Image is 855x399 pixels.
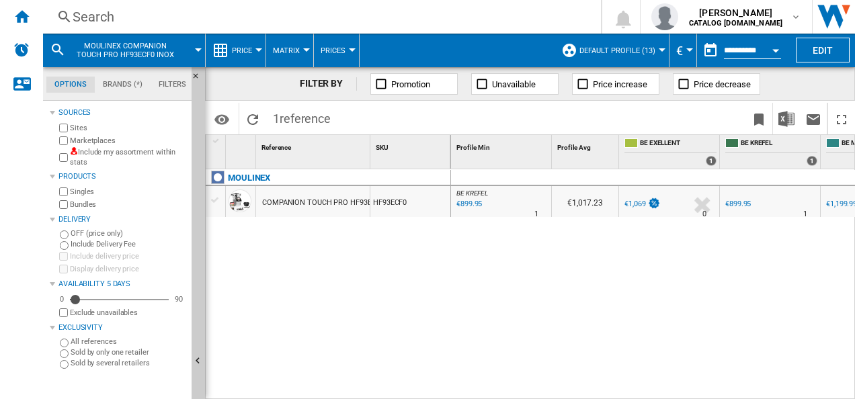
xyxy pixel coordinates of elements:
[71,34,193,67] button: MOULINEX COMPANION TOUCH PRO HF93ECF0 INOX
[58,322,186,333] div: Exclusivity
[259,135,370,156] div: Reference Sort None
[647,197,661,209] img: promotionV3.png
[171,294,186,304] div: 90
[370,73,458,95] button: Promotion
[706,156,717,166] div: 1 offers sold by BE EXELLENT
[59,136,68,145] input: Marketplaces
[456,144,490,151] span: Profile Min
[640,138,717,150] span: BE EXELLENT
[800,103,827,134] button: Send this report by email
[70,264,186,274] label: Display delivery price
[723,135,820,169] div: BE KREFEL 1 offers sold by BE KREFEL
[370,186,450,217] div: HF93ECF0
[492,79,536,89] span: Unavailable
[58,107,186,118] div: Sources
[60,230,69,239] input: OFF (price only)
[71,358,186,368] label: Sold by several retailers
[59,252,68,261] input: Include delivery price
[534,208,538,221] div: Delivery Time : 1 day
[261,144,291,151] span: Reference
[723,197,751,211] div: €899.95
[59,124,68,132] input: Sites
[741,138,817,150] span: BE KREFEL
[71,42,179,59] span: MOULINEX COMPANION TOUCH PRO HF93ECF0 INOX
[232,34,259,67] button: Price
[70,147,78,155] img: mysite-not-bg-18x18.png
[456,189,488,197] span: BE KREFEL
[373,135,450,156] div: Sort None
[273,34,307,67] button: Matrix
[13,42,30,58] img: alerts-logo.svg
[803,208,807,221] div: Delivery Time : 1 day
[622,135,719,169] div: BE EXELLENT 1 offers sold by BE EXELLENT
[212,34,259,67] div: Price
[579,34,662,67] button: Default profile (13)
[95,77,151,93] md-tab-item: Brands (*)
[70,199,186,210] label: Bundles
[70,136,186,146] label: Marketplaces
[229,135,255,156] div: Sort None
[454,135,551,156] div: Sort None
[552,186,618,217] div: €1,017.23
[773,103,800,134] button: Download in Excel
[669,34,697,67] md-menu: Currency
[321,34,352,67] button: Prices
[593,79,647,89] span: Price increase
[676,34,690,67] div: €
[58,279,186,290] div: Availability 5 Days
[651,3,678,30] img: profile.jpg
[71,228,186,238] label: OFF (price only)
[192,67,208,91] button: Hide
[46,77,95,93] md-tab-item: Options
[280,112,331,126] span: reference
[70,251,186,261] label: Include delivery price
[228,170,270,186] div: Click to filter on that brand
[60,360,69,369] input: Sold by several retailers
[259,135,370,156] div: Sort None
[676,44,683,58] span: €
[373,135,450,156] div: SKU Sort None
[689,19,782,28] b: CATALOG [DOMAIN_NAME]
[376,144,389,151] span: SKU
[321,46,345,55] span: Prices
[673,73,760,95] button: Price decrease
[60,241,69,250] input: Include Delivery Fee
[694,79,751,89] span: Price decrease
[232,46,252,55] span: Price
[56,294,67,304] div: 0
[807,156,817,166] div: 1 offers sold by BE KREFEL
[273,46,300,55] span: Matrix
[454,135,551,156] div: Profile Min Sort None
[778,111,795,127] img: excel-24x24.png
[70,123,186,133] label: Sites
[622,197,661,211] div: €1,069
[59,265,68,273] input: Display delivery price
[60,349,69,358] input: Sold by only one retailer
[73,7,566,26] div: Search
[555,135,618,156] div: Profile Avg Sort None
[579,46,655,55] span: Default profile (13)
[697,37,724,64] button: md-calendar
[58,171,186,182] div: Products
[70,187,186,197] label: Singles
[208,107,235,131] button: Options
[59,187,68,196] input: Singles
[59,308,68,317] input: Display delivery price
[50,34,198,67] div: MOULINEX COMPANION TOUCH PRO HF93ECF0 INOX
[59,149,68,166] input: Include my assortment within stats
[391,79,430,89] span: Promotion
[71,337,186,347] label: All references
[702,208,706,221] div: Delivery Time : 0 day
[239,103,266,134] button: Reload
[70,293,169,306] md-slider: Availability
[828,103,855,134] button: Maximize
[151,77,194,93] md-tab-item: Filters
[70,147,186,168] label: Include my assortment within stats
[624,199,645,208] div: €1,069
[796,38,850,62] button: Edit
[300,77,357,91] div: FILTER BY
[71,347,186,357] label: Sold by only one retailer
